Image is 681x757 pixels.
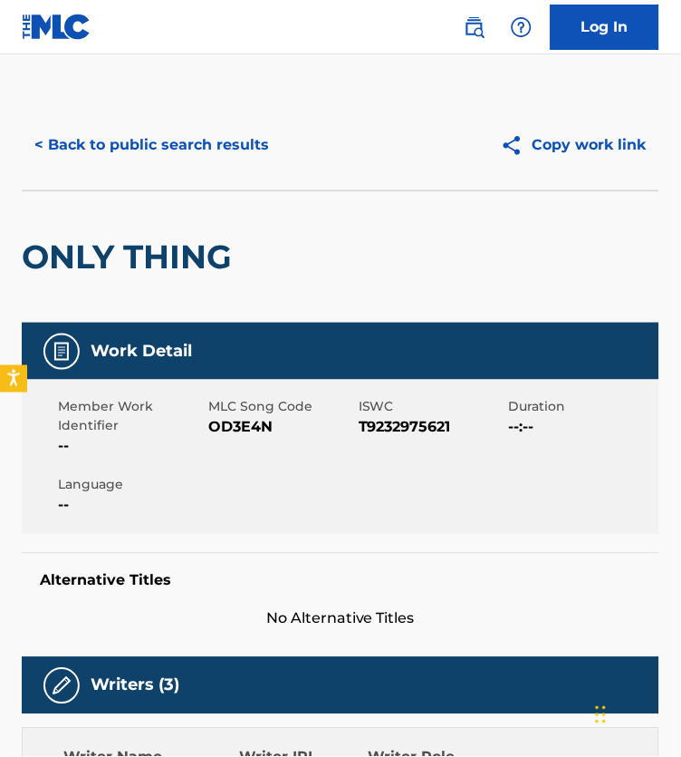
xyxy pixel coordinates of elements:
[22,608,659,630] span: No Alternative Titles
[51,675,72,697] img: Writers
[22,14,91,40] img: MLC Logo
[58,495,204,517] span: --
[58,436,204,458] span: --
[590,670,681,757] iframe: Chat Widget
[58,476,204,495] span: Language
[551,5,659,50] a: Log In
[359,398,504,417] span: ISWC
[359,417,504,439] span: T9232975621
[22,237,241,277] h2: ONLY THING
[509,398,655,417] span: Duration
[511,16,532,38] img: help
[456,9,493,45] a: Public Search
[208,417,354,439] span: OD3E4N
[488,122,659,168] button: Copy work link
[596,688,607,742] div: Drag
[51,341,72,363] img: Work Detail
[91,341,192,362] h5: Work Detail
[208,398,354,417] span: MLC Song Code
[509,417,655,439] span: --:--
[464,16,485,38] img: search
[58,398,204,436] span: Member Work Identifier
[91,675,179,696] h5: Writers (3)
[504,9,540,45] div: Help
[501,134,532,157] img: Copy work link
[40,572,641,590] h5: Alternative Titles
[22,122,282,168] button: < Back to public search results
